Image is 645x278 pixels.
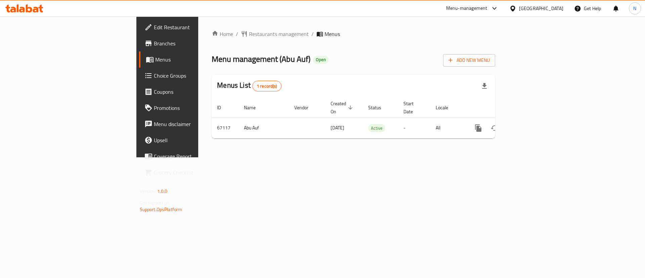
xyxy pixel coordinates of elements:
[633,5,636,12] span: N
[241,30,309,38] a: Restaurants management
[140,198,171,207] span: Get support on:
[443,54,495,67] button: Add New Menu
[313,57,329,63] span: Open
[154,136,239,144] span: Upsell
[154,104,239,112] span: Promotions
[325,30,340,38] span: Menus
[476,78,492,94] div: Export file
[403,100,422,116] span: Start Date
[294,104,317,112] span: Vendor
[217,80,281,91] h2: Menus List
[239,118,289,138] td: Abu Auf
[331,100,355,116] span: Created On
[139,164,244,181] a: Grocery Checklist
[244,104,264,112] span: Name
[139,68,244,84] a: Choice Groups
[154,72,239,80] span: Choice Groups
[253,83,281,89] span: 1 record(s)
[217,104,230,112] span: ID
[139,116,244,132] a: Menu disclaimer
[154,88,239,96] span: Coupons
[140,187,156,196] span: Version:
[368,104,390,112] span: Status
[398,118,430,138] td: -
[249,30,309,38] span: Restaurants management
[157,187,168,196] span: 1.0.0
[154,168,239,176] span: Grocery Checklist
[331,123,344,132] span: [DATE]
[212,30,495,38] nav: breadcrumb
[212,97,540,138] table: enhanced table
[436,104,457,112] span: Locale
[448,56,490,65] span: Add New Menu
[313,56,329,64] div: Open
[519,5,563,12] div: [GEOGRAPHIC_DATA]
[139,132,244,148] a: Upsell
[139,35,244,51] a: Branches
[154,39,239,47] span: Branches
[446,4,487,12] div: Menu-management
[430,118,465,138] td: All
[486,120,503,136] button: Change Status
[154,120,239,128] span: Menu disclaimer
[139,51,244,68] a: Menus
[139,19,244,35] a: Edit Restaurant
[139,84,244,100] a: Coupons
[139,100,244,116] a: Promotions
[212,51,310,67] span: Menu management ( Abu Auf )
[139,148,244,164] a: Coverage Report
[311,30,314,38] li: /
[155,55,239,64] span: Menus
[465,97,540,118] th: Actions
[140,205,182,214] a: Support.OpsPlatform
[154,152,239,160] span: Coverage Report
[368,124,385,132] span: Active
[252,81,282,91] div: Total records count
[470,120,486,136] button: more
[154,23,239,31] span: Edit Restaurant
